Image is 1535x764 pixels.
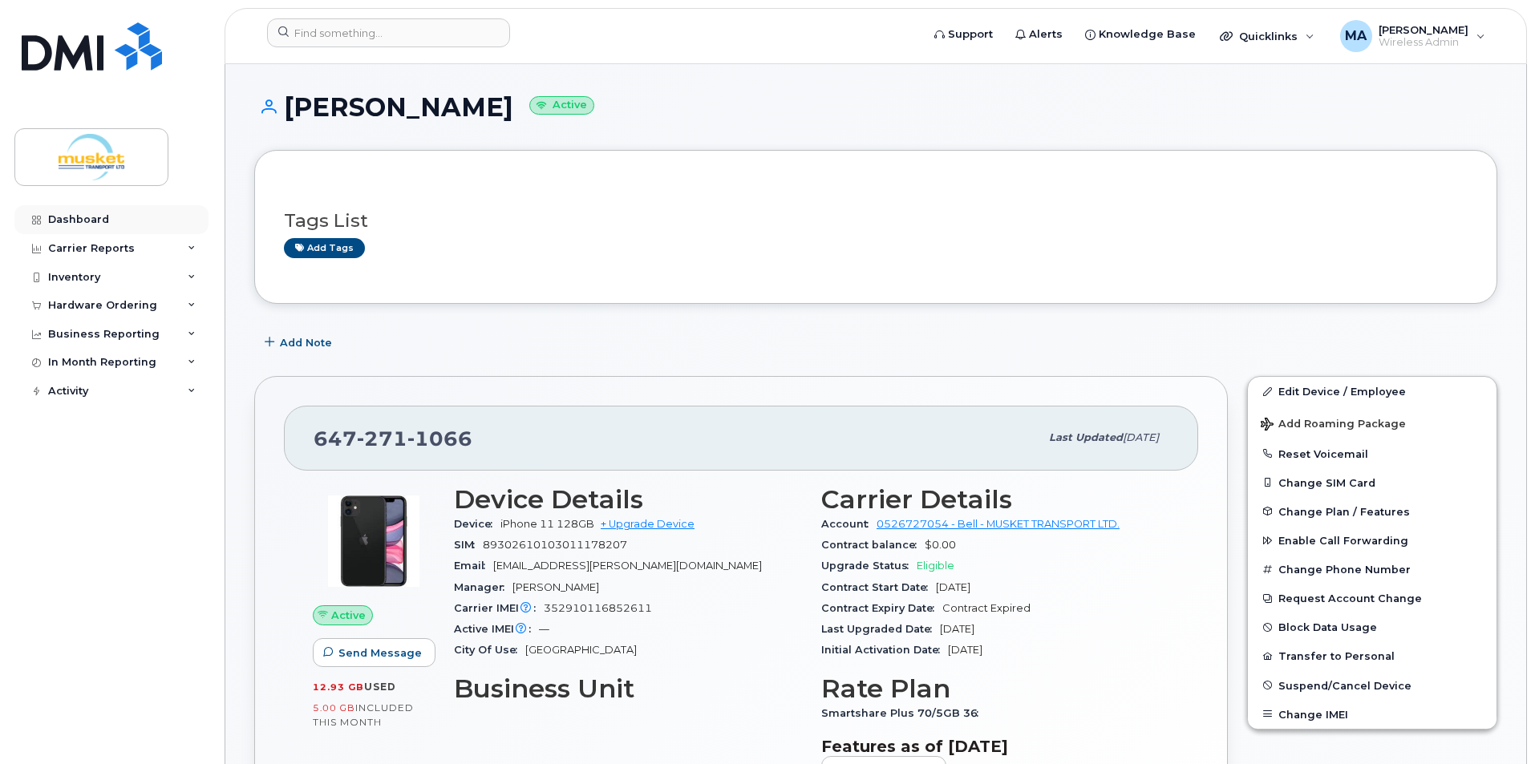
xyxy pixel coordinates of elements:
[936,581,970,593] span: [DATE]
[525,644,637,656] span: [GEOGRAPHIC_DATA]
[544,602,652,614] span: 352910116852611
[454,518,500,530] span: Device
[483,539,627,551] span: 89302610103011178207
[338,645,422,661] span: Send Message
[454,602,544,614] span: Carrier IMEI
[454,623,539,635] span: Active IMEI
[284,211,1468,231] h3: Tags List
[821,674,1169,703] h3: Rate Plan
[284,238,365,258] a: Add tags
[454,644,525,656] span: City Of Use
[940,623,974,635] span: [DATE]
[1278,679,1411,691] span: Suspend/Cancel Device
[500,518,594,530] span: iPhone 11 128GB
[357,426,407,451] span: 271
[1278,535,1408,547] span: Enable Call Forwarding
[1248,555,1497,584] button: Change Phone Number
[539,623,549,635] span: —
[1248,584,1497,612] button: Request Account Change
[1248,406,1497,439] button: Add Roaming Package
[877,518,1120,530] a: 0526727054 - Bell - MUSKET TRANSPORT LTD.
[1248,468,1497,497] button: Change SIM Card
[1248,641,1497,670] button: Transfer to Personal
[601,518,695,530] a: + Upgrade Device
[454,581,512,593] span: Manager
[1248,377,1497,406] a: Edit Device / Employee
[364,681,396,693] span: used
[917,560,954,572] span: Eligible
[454,674,802,703] h3: Business Unit
[821,602,942,614] span: Contract Expiry Date
[326,493,422,589] img: iPhone_11.jpg
[254,93,1497,121] h1: [PERSON_NAME]
[1049,431,1123,443] span: Last updated
[1248,700,1497,729] button: Change IMEI
[1248,612,1497,641] button: Block Data Usage
[454,539,483,551] span: SIM
[407,426,472,451] span: 1066
[1261,418,1406,433] span: Add Roaming Package
[821,707,986,719] span: Smartshare Plus 70/5GB 36
[493,560,762,572] span: [EMAIL_ADDRESS][PERSON_NAME][DOMAIN_NAME]
[821,485,1169,514] h3: Carrier Details
[925,539,956,551] span: $0.00
[1248,497,1497,526] button: Change Plan / Features
[942,602,1031,614] span: Contract Expired
[254,328,346,357] button: Add Note
[1278,505,1410,517] span: Change Plan / Features
[313,702,355,713] span: 5.00 GB
[512,581,599,593] span: [PERSON_NAME]
[331,608,366,623] span: Active
[1248,526,1497,555] button: Enable Call Forwarding
[1123,431,1159,443] span: [DATE]
[454,485,802,514] h3: Device Details
[313,701,414,728] span: included this month
[1248,671,1497,700] button: Suspend/Cancel Device
[821,560,917,572] span: Upgrade Status
[313,681,364,693] span: 12.93 GB
[821,623,940,635] span: Last Upgraded Date
[280,335,332,350] span: Add Note
[454,560,493,572] span: Email
[313,638,435,667] button: Send Message
[948,644,982,656] span: [DATE]
[1248,439,1497,468] button: Reset Voicemail
[529,96,594,115] small: Active
[821,644,948,656] span: Initial Activation Date
[821,539,925,551] span: Contract balance
[821,581,936,593] span: Contract Start Date
[821,518,877,530] span: Account
[821,737,1169,756] h3: Features as of [DATE]
[314,426,472,451] span: 647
